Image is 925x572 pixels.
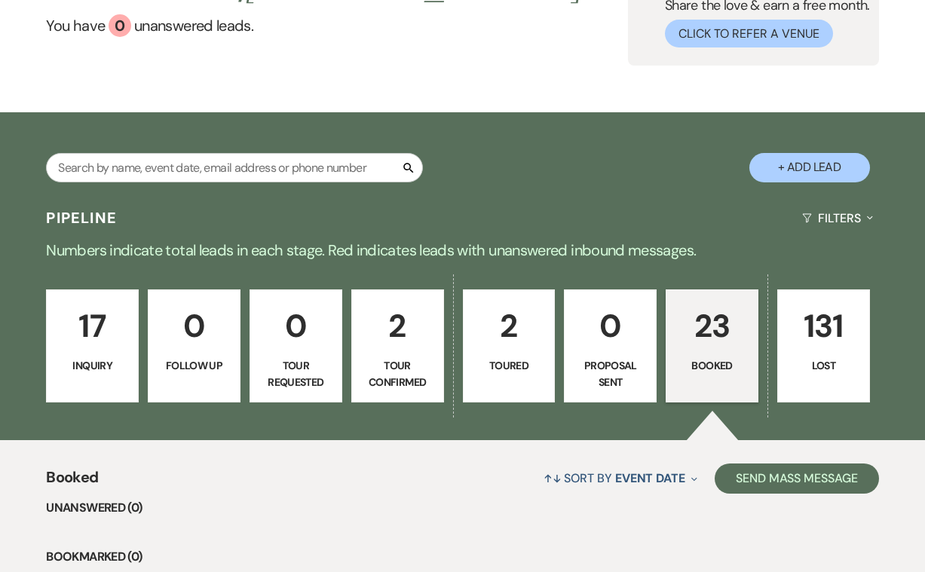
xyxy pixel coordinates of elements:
[473,357,546,374] p: Toured
[564,289,657,402] a: 0Proposal Sent
[250,289,342,402] a: 0Tour Requested
[158,301,231,351] p: 0
[46,207,117,228] h3: Pipeline
[615,470,685,486] span: Event Date
[259,301,332,351] p: 0
[574,301,647,351] p: 0
[749,153,870,182] button: + Add Lead
[46,153,423,182] input: Search by name, event date, email address or phone number
[463,289,556,402] a: 2Toured
[675,301,749,351] p: 23
[148,289,240,402] a: 0Follow Up
[544,470,562,486] span: ↑↓
[787,301,860,351] p: 131
[46,498,878,518] li: Unanswered (0)
[351,289,444,402] a: 2Tour Confirmed
[538,458,703,498] button: Sort By Event Date
[473,301,546,351] p: 2
[361,301,434,351] p: 2
[787,357,860,374] p: Lost
[715,463,879,494] button: Send Mass Message
[56,357,129,374] p: Inquiry
[46,14,594,37] a: You have 0 unanswered leads.
[158,357,231,374] p: Follow Up
[666,289,758,402] a: 23Booked
[56,301,129,351] p: 17
[574,357,647,391] p: Proposal Sent
[675,357,749,374] p: Booked
[109,14,131,37] div: 0
[665,20,833,47] button: Click to Refer a Venue
[46,547,878,567] li: Bookmarked (0)
[46,289,139,402] a: 17Inquiry
[777,289,870,402] a: 131Lost
[259,357,332,391] p: Tour Requested
[796,198,878,238] button: Filters
[361,357,434,391] p: Tour Confirmed
[46,466,98,498] span: Booked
